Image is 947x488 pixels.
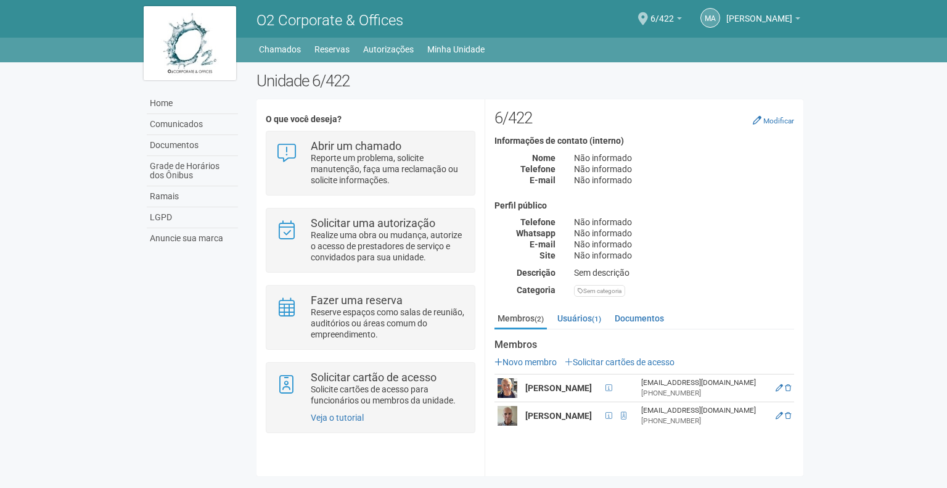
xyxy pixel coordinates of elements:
small: (1) [592,315,601,323]
a: Usuários(1) [554,309,604,328]
a: Solicitar cartões de acesso [565,357,674,367]
strong: Categoria [517,285,555,295]
strong: Solicitar uma autorização [311,217,435,230]
a: Abrir um chamado Reporte um problema, solicite manutenção, faça uma reclamação ou solicite inform... [276,141,465,186]
div: [EMAIL_ADDRESS][DOMAIN_NAME] [641,405,768,416]
h2: Unidade 6/422 [256,72,803,90]
span: 6/422 [650,2,674,23]
p: Solicite cartões de acesso para funcionários ou membros da unidade. [311,384,465,406]
img: user.png [498,378,517,398]
h4: O que você deseja? [266,115,475,124]
a: Grade de Horários dos Ônibus [147,156,238,186]
a: Veja o tutorial [311,413,364,423]
div: Não informado [565,228,803,239]
div: Não informado [565,175,803,186]
a: Modificar [753,115,794,125]
strong: Site [539,250,555,260]
img: user.png [498,406,517,426]
a: Solicitar uma autorização Realize uma obra ou mudança, autorize o acesso de prestadores de serviç... [276,218,465,263]
div: Não informado [565,152,803,163]
div: Não informado [565,163,803,175]
a: Comunicados [147,114,238,135]
a: Anuncie sua marca [147,228,238,249]
a: Membros(2) [494,309,547,329]
a: [PERSON_NAME] [726,15,800,25]
div: Não informado [565,239,803,250]
h4: Perfil público [494,201,794,210]
a: LGPD [147,207,238,228]
strong: Solicitar cartão de acesso [311,371,437,384]
strong: Telefone [520,164,555,174]
small: (2) [535,315,544,323]
a: Excluir membro [785,384,791,392]
a: 6/422 [650,15,682,25]
a: Chamados [259,41,301,58]
h2: 6/422 [494,109,794,127]
a: Documentos [147,135,238,156]
a: Fazer uma reserva Reserve espaços como salas de reunião, auditórios ou áreas comum do empreendime... [276,295,465,340]
strong: Membros [494,339,794,350]
a: Home [147,93,238,114]
div: [PHONE_NUMBER] [641,416,768,426]
a: MA [700,8,720,28]
strong: Fazer uma reserva [311,294,403,307]
div: Não informado [565,250,803,261]
p: Reserve espaços como salas de reunião, auditórios ou áreas comum do empreendimento. [311,307,465,340]
strong: Abrir um chamado [311,139,401,152]
strong: Nome [532,153,555,163]
strong: Telefone [520,217,555,227]
img: logo.jpg [144,6,236,80]
h4: Informações de contato (interno) [494,136,794,146]
a: Documentos [612,309,667,328]
p: Reporte um problema, solicite manutenção, faça uma reclamação ou solicite informações. [311,152,465,186]
a: Novo membro [494,357,557,367]
a: Editar membro [776,384,783,392]
strong: Descrição [517,268,555,278]
strong: [PERSON_NAME] [525,383,592,393]
div: [PHONE_NUMBER] [641,388,768,399]
p: Realize uma obra ou mudança, autorize o acesso de prestadores de serviço e convidados para sua un... [311,230,465,263]
a: Reservas [314,41,350,58]
div: Sem descrição [565,267,803,278]
a: Autorizações [363,41,414,58]
strong: Whatsapp [516,228,555,238]
strong: E-mail [530,175,555,185]
div: Sem categoria [574,285,625,297]
a: Editar membro [776,411,783,420]
a: Excluir membro [785,411,791,420]
span: Maria Alice Vasques [726,2,792,23]
a: Minha Unidade [427,41,485,58]
strong: [PERSON_NAME] [525,411,592,421]
strong: E-mail [530,239,555,249]
div: [EMAIL_ADDRESS][DOMAIN_NAME] [641,378,768,388]
div: Não informado [565,217,803,228]
a: Solicitar cartão de acesso Solicite cartões de acesso para funcionários ou membros da unidade. [276,372,465,406]
small: Modificar [763,117,794,125]
span: O2 Corporate & Offices [256,12,403,29]
a: Ramais [147,186,238,207]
